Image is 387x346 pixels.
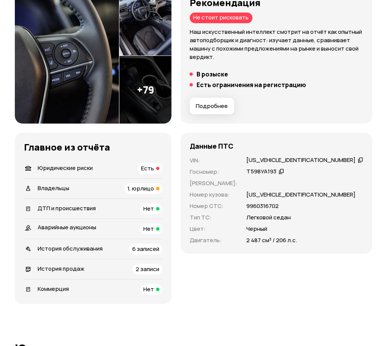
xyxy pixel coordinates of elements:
p: Номер СТС : [190,202,237,210]
button: Подробнее [190,98,234,114]
span: Аварийные аукционы [38,223,96,231]
span: ДТП и происшествия [38,204,96,212]
p: Черный [246,225,267,233]
p: 9960316702 [246,202,279,210]
p: Легковой седан [246,213,291,222]
p: Наш искусственный интеллект смотрит на отчёт как опытный автоподборщик и диагност: изучает данные... [190,28,363,61]
p: Номер кузова : [190,190,237,199]
h4: Данные ПТС [190,142,233,150]
h5: В розыске [197,70,228,78]
p: Госномер : [190,168,237,176]
div: Т598УА193 [246,168,276,176]
span: История продаж [38,265,84,273]
p: [PERSON_NAME] : [190,179,237,187]
p: VIN : [190,156,237,165]
span: Подробнее [196,102,228,110]
span: История обслуживания [38,244,103,252]
span: 2 записи [136,265,159,273]
span: Нет [143,285,154,293]
span: 6 записей [132,245,159,253]
span: Есть [141,164,154,172]
span: 1, юрлицо [127,184,154,192]
p: 2 487 см³ / 206 л.с. [246,236,297,244]
span: Коммерция [38,285,69,293]
h3: Главное из отчёта [24,142,162,152]
p: Тип ТС : [190,213,237,222]
div: [US_VEHICLE_IDENTIFICATION_NUMBER] [246,156,355,164]
span: Нет [143,225,154,233]
div: Не стоит рисковать [190,13,252,23]
span: Юридические риски [38,164,93,172]
h5: Есть ограничения на регистрацию [197,81,306,89]
span: Владельцы [38,184,69,192]
p: Двигатель : [190,236,237,244]
p: Цвет : [190,225,237,233]
span: Нет [143,205,154,213]
p: [US_VEHICLE_IDENTIFICATION_NUMBER] [246,190,355,199]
